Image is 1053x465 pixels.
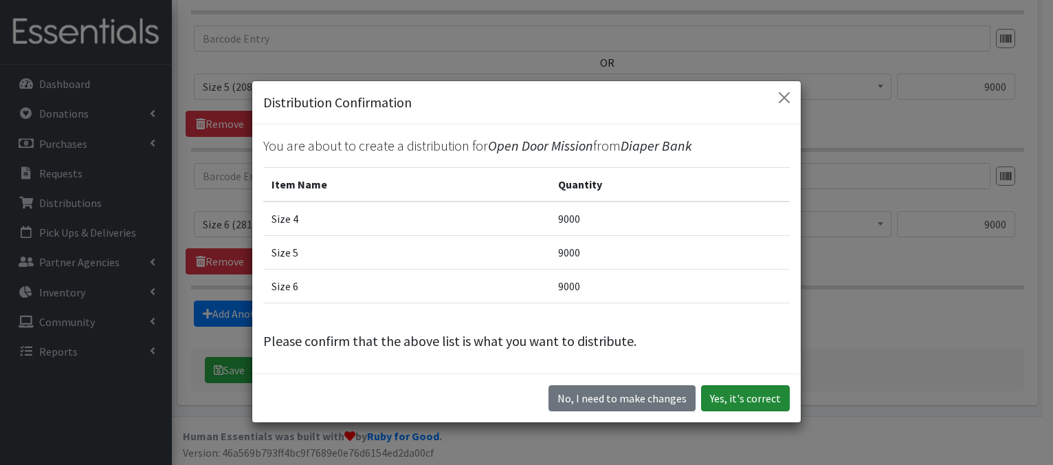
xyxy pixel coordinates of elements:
button: No I need to make changes [548,385,696,411]
td: 9000 [550,236,790,270]
span: Diaper Bank [621,137,692,154]
td: 9000 [550,202,790,236]
span: Open Door Mission [488,137,593,154]
th: Item Name [263,168,550,202]
button: Yes, it's correct [701,385,790,411]
td: Size 6 [263,270,550,303]
p: You are about to create a distribution for from [263,136,790,156]
th: Quantity [550,168,790,202]
td: Size 5 [263,236,550,270]
h5: Distribution Confirmation [263,92,412,113]
td: 9000 [550,270,790,303]
button: Close [773,87,795,109]
td: Size 4 [263,202,550,236]
p: Please confirm that the above list is what you want to distribute. [263,331,790,352]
